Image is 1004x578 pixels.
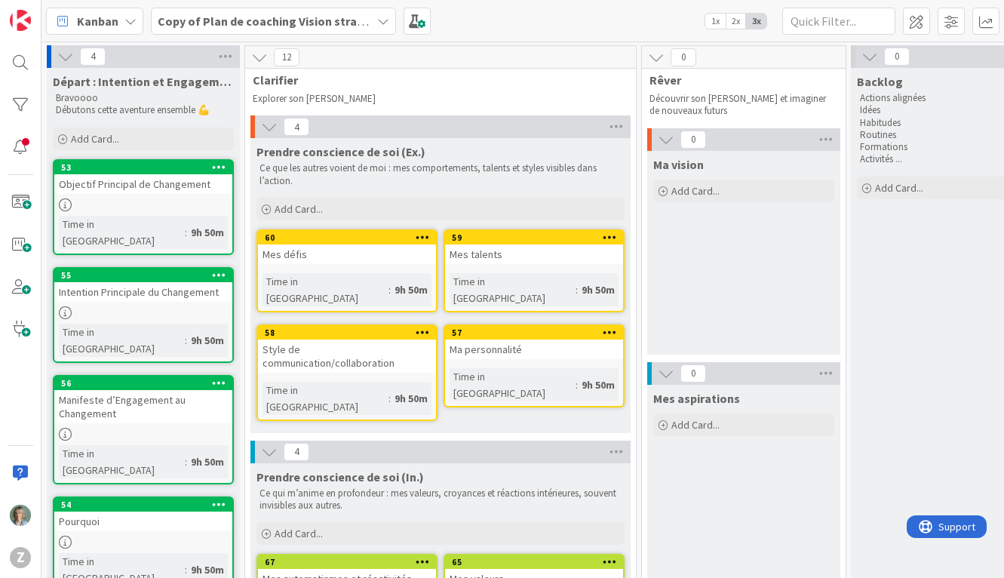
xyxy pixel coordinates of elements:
[56,92,231,104] p: Bravoooo
[54,498,232,531] div: 54Pourquoi
[275,527,323,540] span: Add Card...
[256,144,425,159] span: Prendre conscience de soi (Ex.)
[782,8,895,35] input: Quick Filter...
[59,445,185,478] div: Time in [GEOGRAPHIC_DATA]
[263,273,388,306] div: Time in [GEOGRAPHIC_DATA]
[259,162,622,187] p: Ce que les autres voient de moi : mes comportements, talents et styles visibles dans l’action.
[649,93,827,118] p: Découvrir son [PERSON_NAME] et imaginer de nouveaux futurs
[576,377,578,393] span: :
[445,340,623,359] div: Ma personnalité
[705,14,726,29] span: 1x
[61,162,232,173] div: 53
[10,10,31,31] img: Visit kanbanzone.com
[671,184,720,198] span: Add Card...
[452,327,623,338] div: 57
[185,453,187,470] span: :
[185,332,187,349] span: :
[258,555,436,569] div: 67
[56,104,231,116] p: Débutons cette aventure ensemble 💪
[391,281,431,298] div: 9h 50m
[10,547,31,568] div: Z
[10,505,31,526] img: ZL
[649,72,827,88] span: Rêver
[445,231,623,244] div: 59
[187,561,228,578] div: 9h 50m
[187,332,228,349] div: 9h 50m
[445,326,623,359] div: 57Ma personnalité
[452,232,623,243] div: 59
[256,469,424,484] span: Prendre conscience de soi (In.)
[445,555,623,569] div: 65
[53,375,234,484] a: 56Manifeste d’Engagement au ChangementTime in [GEOGRAPHIC_DATA]:9h 50m
[258,231,436,264] div: 60Mes défis
[444,229,625,312] a: 59Mes talentsTime in [GEOGRAPHIC_DATA]:9h 50m
[61,378,232,389] div: 56
[265,232,436,243] div: 60
[452,557,623,567] div: 65
[54,269,232,302] div: 55Intention Principale du Changement
[185,224,187,241] span: :
[77,12,118,30] span: Kanban
[59,216,185,249] div: Time in [GEOGRAPHIC_DATA]
[80,48,106,66] span: 4
[253,72,617,88] span: Clarifier
[54,269,232,282] div: 55
[54,161,232,174] div: 53
[54,161,232,194] div: 53Objectif Principal de Changement
[258,340,436,373] div: Style de communication/collaboration
[185,561,187,578] span: :
[53,159,234,255] a: 53Objectif Principal de ChangementTime in [GEOGRAPHIC_DATA]:9h 50m
[54,282,232,302] div: Intention Principale du Changement
[54,498,232,512] div: 54
[671,418,720,432] span: Add Card...
[258,231,436,244] div: 60
[54,512,232,531] div: Pourquoi
[578,281,619,298] div: 9h 50m
[263,382,388,415] div: Time in [GEOGRAPHIC_DATA]
[388,281,391,298] span: :
[450,273,576,306] div: Time in [GEOGRAPHIC_DATA]
[61,500,232,510] div: 54
[54,377,232,423] div: 56Manifeste d’Engagement au Changement
[284,118,309,136] span: 4
[265,557,436,567] div: 67
[71,132,119,146] span: Add Card...
[653,391,740,406] span: Mes aspirations
[54,390,232,423] div: Manifeste d’Engagement au Changement
[284,443,309,461] span: 4
[445,326,623,340] div: 57
[54,174,232,194] div: Objectif Principal de Changement
[53,74,234,89] span: Départ : Intention et Engagement
[258,326,436,340] div: 58
[187,453,228,470] div: 9h 50m
[258,244,436,264] div: Mes défis
[259,487,622,512] p: Ce qui m’anime en profondeur : mes valeurs, croyances et réactions intérieures, souvent invisible...
[445,231,623,264] div: 59Mes talents
[884,48,910,66] span: 0
[671,48,696,66] span: 0
[680,131,706,149] span: 0
[256,229,438,312] a: 60Mes défisTime in [GEOGRAPHIC_DATA]:9h 50m
[444,324,625,407] a: 57Ma personnalitéTime in [GEOGRAPHIC_DATA]:9h 50m
[53,267,234,363] a: 55Intention Principale du ChangementTime in [GEOGRAPHIC_DATA]:9h 50m
[578,377,619,393] div: 9h 50m
[258,326,436,373] div: 58Style de communication/collaboration
[576,281,578,298] span: :
[54,377,232,390] div: 56
[59,324,185,357] div: Time in [GEOGRAPHIC_DATA]
[445,244,623,264] div: Mes talents
[32,2,69,20] span: Support
[158,14,434,29] b: Copy of Plan de coaching Vision stratégique (OKR)
[450,368,576,401] div: Time in [GEOGRAPHIC_DATA]
[274,48,299,66] span: 12
[187,224,228,241] div: 9h 50m
[875,181,923,195] span: Add Card...
[857,74,903,89] span: Backlog
[61,270,232,281] div: 55
[265,327,436,338] div: 58
[653,157,704,172] span: Ma vision
[746,14,766,29] span: 3x
[680,364,706,383] span: 0
[388,390,391,407] span: :
[391,390,431,407] div: 9h 50m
